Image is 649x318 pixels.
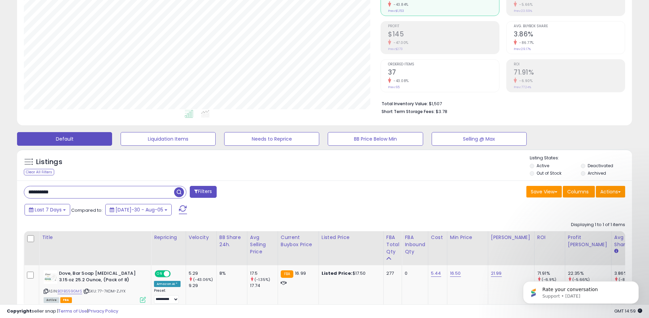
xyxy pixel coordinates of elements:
div: Velocity [189,234,214,241]
span: FBA [60,297,72,303]
button: Needs to Reprice [224,132,319,146]
small: Prev: 23.69% [514,9,532,13]
b: Short Term Storage Fees: [382,109,435,114]
small: Prev: $273 [388,47,403,51]
h2: $145 [388,30,499,39]
div: $17.50 [322,270,378,276]
button: [DATE]-30 - Aug-05 [105,204,172,216]
div: 277 [386,270,397,276]
div: 8% [219,270,242,276]
span: All listings currently available for purchase on Amazon [44,297,59,303]
small: (-1.35%) [254,277,270,282]
small: Prev: 65 [388,85,400,89]
span: Avg. Buybox Share [514,25,625,28]
button: Selling @ Max [432,132,527,146]
div: Profit [PERSON_NAME] [568,234,608,248]
h2: 3.86% [514,30,625,39]
div: seller snap | | [7,308,118,315]
small: FBA [281,270,293,278]
img: 41MGtE+mLGL._SL40_.jpg [44,270,57,284]
button: Default [17,132,112,146]
div: 0 [405,270,423,276]
div: ROI [537,234,562,241]
span: OFF [170,271,181,277]
label: Deactivated [588,163,613,169]
a: Privacy Policy [88,308,118,314]
a: 21.99 [491,270,502,277]
span: Ordered Items [388,63,499,66]
h2: 37 [388,68,499,78]
div: Min Price [450,234,485,241]
span: Columns [567,188,589,195]
div: Displaying 1 to 1 of 1 items [571,222,625,228]
label: Archived [588,170,606,176]
p: Listing States: [530,155,632,161]
small: -5.66% [517,2,532,7]
span: Compared to: [71,207,103,213]
small: Avg BB Share. [614,248,618,254]
div: Cost [431,234,444,241]
div: Title [42,234,148,241]
div: Clear All Filters [24,169,54,175]
small: -43.84% [391,2,408,7]
small: -6.90% [517,78,532,83]
span: [DATE]-30 - Aug-05 [115,206,163,213]
div: 9.29 [189,283,216,289]
label: Out of Stock [537,170,561,176]
b: Dove, Bar Soap [MEDICAL_DATA] 3.15 oz 25.2 Ounce, (Pack of 8) [59,270,142,285]
small: (-43.06%) [193,277,213,282]
button: Liquidation Items [121,132,216,146]
span: Profit [388,25,499,28]
div: Amazon AI * [154,281,181,287]
small: -47.00% [391,40,408,45]
small: -86.77% [517,40,534,45]
b: Total Inventory Value: [382,101,428,107]
button: Save View [526,186,562,197]
span: | SKU: 77-7KDM-ZJYX [83,288,125,294]
div: Avg BB Share [614,234,639,248]
small: -43.08% [391,78,409,83]
small: Prev: 77.24% [514,85,531,89]
div: 5.29 [189,270,216,276]
li: $1,507 [382,99,620,107]
strong: Copyright [7,308,32,314]
h2: 71.91% [514,68,625,78]
a: 5.44 [431,270,441,277]
div: Current Buybox Price [281,234,316,248]
a: 16.50 [450,270,461,277]
div: FBA inbound Qty [405,234,425,255]
span: ON [155,271,164,277]
span: Last 7 Days [35,206,62,213]
h5: Listings [36,157,62,167]
button: Columns [563,186,595,197]
iframe: Intercom notifications message [513,267,649,315]
div: [PERSON_NAME] [491,234,531,241]
div: Listed Price [322,234,381,241]
span: $3.78 [436,108,447,115]
button: Last 7 Days [25,204,70,216]
div: Repricing [154,234,183,241]
a: Terms of Use [58,308,87,314]
button: Actions [596,186,625,197]
span: ROI [514,63,625,66]
div: BB Share 24h. [219,234,244,248]
button: Filters [190,186,216,198]
span: 16.99 [295,270,306,276]
div: Avg Selling Price [250,234,275,255]
div: 17.74 [250,283,278,289]
div: FBA Total Qty [386,234,399,255]
a: B01BS59GMS [58,288,82,294]
div: Preset: [154,288,181,304]
b: Listed Price: [322,270,353,276]
button: BB Price Below Min [328,132,423,146]
small: Prev: $1,153 [388,9,404,13]
div: ASIN: [44,270,146,302]
label: Active [537,163,549,169]
div: 17.5 [250,270,278,276]
small: Prev: 29.17% [514,47,531,51]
